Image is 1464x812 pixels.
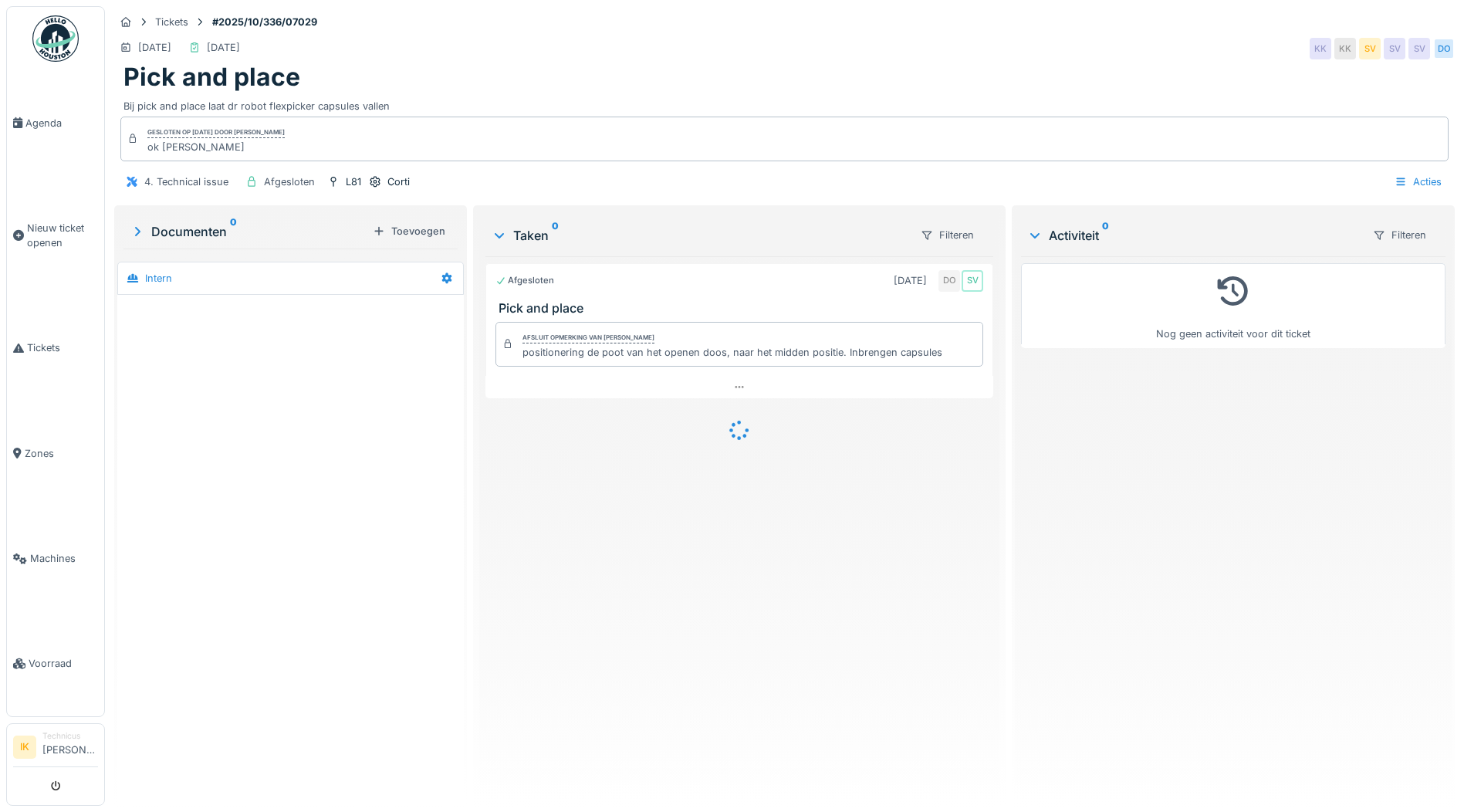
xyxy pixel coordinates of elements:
a: Tickets [7,296,104,401]
a: Machines [7,506,104,611]
div: DO [1433,38,1455,59]
div: Documenten [130,222,367,241]
img: Badge_color-CXgf-gQk.svg [32,15,79,62]
div: positionering de poot van het openen doos, naar het midden positie. Inbrengen capsules [522,345,942,360]
div: Filteren [914,224,981,246]
div: Toevoegen [367,221,451,242]
div: Taken [492,226,908,245]
div: Filteren [1366,224,1433,246]
a: Voorraad [7,611,104,716]
div: KK [1334,38,1356,59]
sup: 0 [552,226,559,245]
div: Tickets [155,15,188,29]
div: 4. Technical issue [144,174,228,189]
sup: 0 [1102,226,1109,245]
div: Activiteit [1027,226,1360,245]
div: Gesloten op [DATE] door [PERSON_NAME] [147,127,285,138]
div: Afgesloten [495,274,554,287]
a: Agenda [7,70,104,175]
span: Tickets [27,340,98,355]
div: ok [PERSON_NAME] [147,140,285,154]
div: Intern [145,271,172,286]
div: Corti [387,174,410,189]
h3: Pick and place [499,301,986,316]
div: [DATE] [138,40,171,55]
div: Nog geen activiteit voor dit ticket [1031,270,1435,342]
div: L81 [346,174,361,189]
div: Afsluit opmerking van [PERSON_NAME] [522,333,654,343]
a: Zones [7,401,104,506]
div: SV [962,270,983,292]
div: SV [1359,38,1381,59]
span: Zones [25,446,98,461]
li: [PERSON_NAME] [42,730,98,763]
div: DO [938,270,960,292]
span: Nieuw ticket openen [27,221,98,250]
span: Agenda [25,116,98,130]
div: Acties [1388,171,1449,193]
span: Voorraad [29,656,98,671]
div: SV [1384,38,1405,59]
strong: #2025/10/336/07029 [206,15,323,29]
div: Afgesloten [264,174,315,189]
div: Technicus [42,730,98,742]
h1: Pick and place [123,63,300,92]
span: Machines [30,551,98,566]
div: [DATE] [894,273,927,288]
div: Bij pick and place laat dr robot flexpicker capsules vallen [123,93,1445,113]
sup: 0 [230,222,237,241]
li: IK [13,736,36,759]
div: SV [1408,38,1430,59]
div: [DATE] [207,40,240,55]
div: KK [1310,38,1331,59]
a: IK Technicus[PERSON_NAME] [13,730,98,767]
a: Nieuw ticket openen [7,175,104,296]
